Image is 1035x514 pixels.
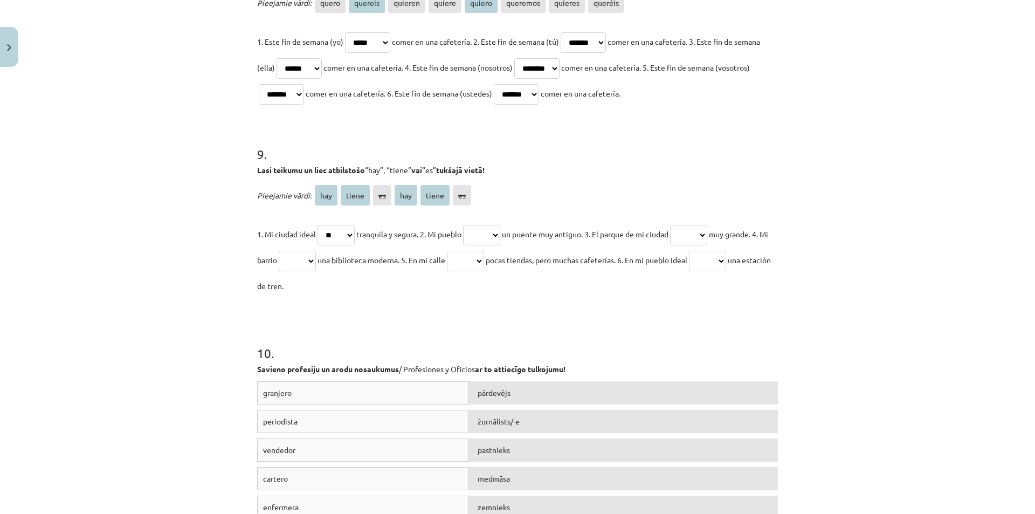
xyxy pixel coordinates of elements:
span: una biblioteca moderna. 5. En mi calle [318,255,445,265]
span: hay [315,185,337,205]
span: žurnālists/-e [478,416,520,426]
span: hay [395,185,417,205]
span: Pieejamie vārdi: [257,190,312,200]
span: granjero [263,388,292,398]
span: comer en una cafetería. 5. Este fin de semana (vosotros) [561,63,750,72]
span: tiene [420,185,450,205]
span: comer en una cafetería. 6. Este fin de semana (ustedes) [306,88,492,98]
span: es [453,185,471,205]
span: zemnieks [478,502,510,512]
strong: Lasi teikumu un liec atbilstošo [257,165,365,175]
span: pocas tiendas, pero muchas cafeterías. 6. En mi pueblo ideal [486,255,687,265]
img: icon-close-lesson-0947bae3869378f0d4975bcd49f059093ad1ed9edebbc8119c70593378902aed.svg [7,44,11,51]
span: cartero [263,474,288,483]
p: / Profesiones y Oficios [257,364,778,375]
p: “hay”, “tiene” “es” [257,165,778,176]
span: comer en una cafetería. 2. Este fin de semana (tú) [392,37,559,46]
span: 1. Este fin de semana (yo) [257,37,343,46]
span: enfermera [263,502,299,512]
span: tiene [341,185,370,205]
span: pārdevējs [478,388,510,398]
span: periodista [263,416,298,426]
h1: 9 . [257,128,778,161]
span: comer en una cafetería. 4. Este fin de semana (nosotros) [323,63,513,72]
span: vendedor [263,445,295,455]
span: 1. Mi ciudad ideal [257,229,316,239]
strong: Savieno profesiju un arodu nosaukumus [257,364,399,374]
strong: vai [411,165,422,175]
span: un puente muy antiguo. 3. El parque de mi ciudad [502,229,668,239]
h1: 10 . [257,327,778,360]
span: pastnieks [478,445,510,455]
span: es [373,185,391,205]
span: tranquila y segura. 2. Mi pueblo [356,229,461,239]
strong: ar to attiecīgo tulkojumu! [475,364,565,374]
strong: tukšajā vietā! [436,165,485,175]
span: comer en una cafetería. [541,88,620,98]
span: medmāsa [478,474,510,483]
